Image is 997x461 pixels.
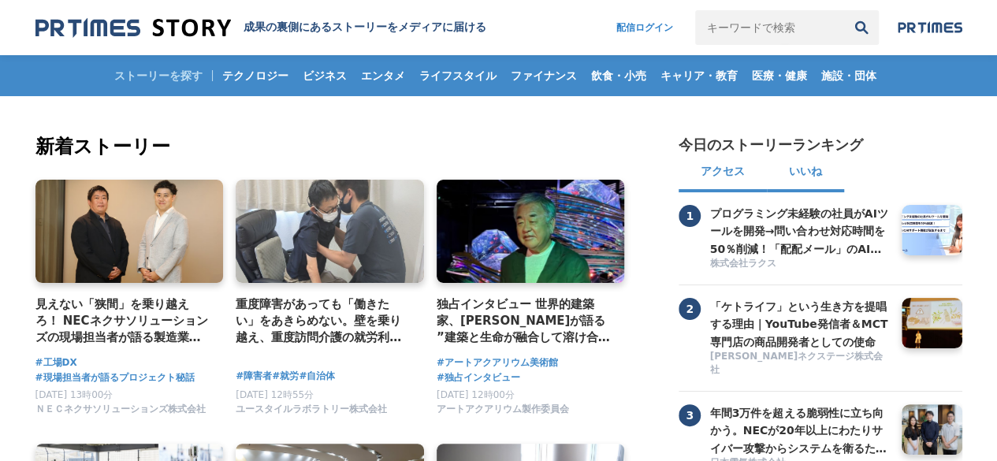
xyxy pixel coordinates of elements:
[767,154,844,192] button: いいね
[679,298,701,320] span: 2
[710,205,890,258] h3: プログラミング未経験の社員がAIツールを開発→問い合わせ対応時間を50％削減！「配配メール」のAIサポート機能が誕生するまで
[437,407,569,418] a: アートアクアリウム製作委員会
[216,69,295,83] span: テクノロジー
[236,369,272,384] a: #障害者
[437,296,612,347] a: 独占インタビュー 世界的建築家、[PERSON_NAME]が語る ”建築と生命が融合して溶け合うような世界” アートアクアリウム美術館 GINZA コラボレーション作品「金魚の石庭」
[236,407,387,418] a: ユースタイルラボラトリー株式会社
[296,55,353,96] a: ビジネス
[413,55,503,96] a: ライフスタイル
[35,407,206,418] a: ＮＥＣネクサソリューションズ株式会社
[355,69,411,83] span: エンタメ
[236,296,411,347] a: 重度障害があっても「働きたい」をあきらめない。壁を乗り越え、重度訪問介護の就労利用を[PERSON_NAME][GEOGRAPHIC_DATA]で実現した経営者の挑戦。
[746,69,813,83] span: 医療・健康
[437,370,520,385] a: #独占インタビュー
[355,55,411,96] a: エンタメ
[272,369,299,384] a: #就労
[236,403,387,416] span: ユースタイルラボラトリー株式会社
[35,17,231,39] img: 成果の裏側にあるストーリーをメディアに届ける
[679,205,701,227] span: 1
[815,55,883,96] a: 施設・団体
[710,205,890,255] a: プログラミング未経験の社員がAIツールを開発→問い合わせ対応時間を50％削減！「配配メール」のAIサポート機能が誕生するまで
[679,154,767,192] button: アクセス
[679,136,863,154] h2: 今日のストーリーランキング
[898,21,962,34] img: prtimes
[35,403,206,416] span: ＮＥＣネクサソリューションズ株式会社
[710,404,890,455] a: 年間3万件を超える脆弱性に立ち向かう。NECが20年以上にわたりサイバー攻撃からシステムを衛るために実践してきた脆弱性管理の裏側
[710,404,890,457] h3: 年間3万件を超える脆弱性に立ち向かう。NECが20年以上にわたりサイバー攻撃からシステムを衛るために実践してきた脆弱性管理の裏側
[746,55,813,96] a: 医療・健康
[35,132,628,161] h2: 新着ストーリー
[710,350,890,378] a: [PERSON_NAME]ネクステージ株式会社
[244,20,486,35] h1: 成果の裏側にあるストーリーをメディアに届ける
[504,69,583,83] span: ファイナンス
[585,69,653,83] span: 飲食・小売
[815,69,883,83] span: 施設・団体
[844,10,879,45] button: 検索
[413,69,503,83] span: ライフスタイル
[695,10,844,45] input: キーワードで検索
[35,17,486,39] a: 成果の裏側にあるストーリーをメディアに届ける 成果の裏側にあるストーリーをメディアに届ける
[437,355,558,370] a: #アートアクアリウム美術館
[710,298,890,348] a: 「ケトライフ」という生き方を提唱する理由｜YouTube発信者＆MCT専門店の商品開発者としての使命
[437,403,569,416] span: アートアクアリウム製作委員会
[216,55,295,96] a: テクノロジー
[299,369,335,384] a: #自治体
[710,257,890,272] a: 株式会社ラクス
[710,257,776,270] span: 株式会社ラクス
[585,55,653,96] a: 飲食・小売
[710,298,890,351] h3: 「ケトライフ」という生き方を提唱する理由｜YouTube発信者＆MCT専門店の商品開発者としての使命
[654,55,744,96] a: キャリア・教育
[710,350,890,377] span: [PERSON_NAME]ネクステージ株式会社
[296,69,353,83] span: ビジネス
[679,404,701,426] span: 3
[437,389,515,400] span: [DATE] 12時00分
[35,355,77,370] a: #工場DX
[35,296,211,347] a: 見えない「狭間」を乗り越えろ！ NECネクサソリューションズの現場担当者が語る製造業のDX成功の秘訣
[654,69,744,83] span: キャリア・教育
[504,55,583,96] a: ファイナンス
[35,389,113,400] span: [DATE] 13時00分
[601,10,689,45] a: 配信ログイン
[236,389,314,400] span: [DATE] 12時55分
[35,370,195,385] a: #現場担当者が語るプロジェクト秘話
